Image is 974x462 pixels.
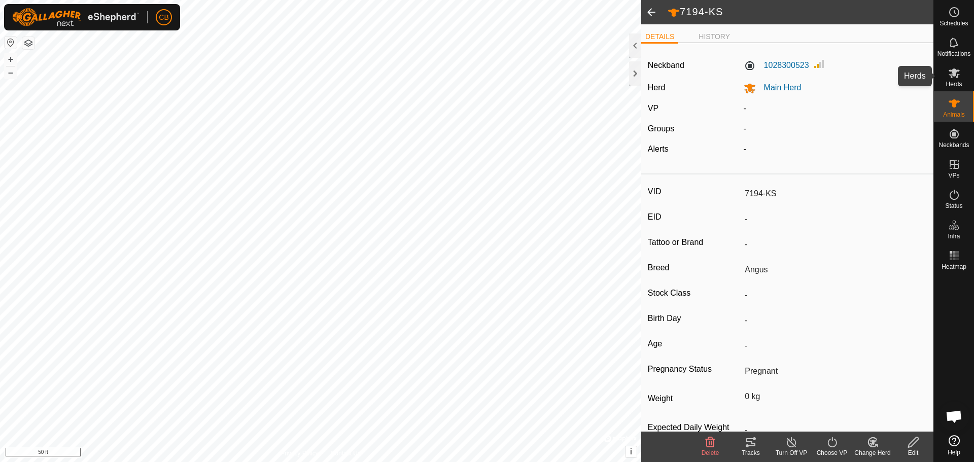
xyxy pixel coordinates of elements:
[648,363,741,376] label: Pregnancy Status
[934,431,974,459] a: Help
[648,261,741,274] label: Breed
[756,83,802,92] span: Main Herd
[740,143,931,155] div: -
[625,446,637,457] button: i
[946,81,962,87] span: Herds
[648,421,741,446] label: Expected Daily Weight Gain
[648,145,669,153] label: Alerts
[893,448,933,457] div: Edit
[948,233,960,239] span: Infra
[22,37,34,49] button: Map Layers
[648,124,674,133] label: Groups
[630,447,632,456] span: i
[702,449,719,456] span: Delete
[813,58,825,70] img: Signal strength
[730,448,771,457] div: Tracks
[740,123,931,135] div: -
[943,112,965,118] span: Animals
[945,203,962,209] span: Status
[937,51,970,57] span: Notifications
[744,59,809,72] label: 1028300523
[648,185,741,198] label: VID
[5,37,17,49] button: Reset Map
[648,104,658,113] label: VP
[12,8,139,26] img: Gallagher Logo
[159,12,168,23] span: CB
[648,59,684,72] label: Neckband
[694,31,734,42] li: HISTORY
[648,236,741,249] label: Tattoo or Brand
[5,53,17,65] button: +
[648,388,741,409] label: Weight
[812,448,852,457] div: Choose VP
[938,142,969,148] span: Neckbands
[648,337,741,350] label: Age
[744,104,746,113] app-display-virtual-paddock-transition: -
[648,312,741,325] label: Birth Day
[940,20,968,26] span: Schedules
[331,449,361,458] a: Contact Us
[668,6,933,19] h2: 7194-KS
[5,66,17,79] button: –
[948,449,960,455] span: Help
[942,264,966,270] span: Heatmap
[648,210,741,224] label: EID
[648,83,666,92] label: Herd
[939,401,969,432] div: Open chat
[771,448,812,457] div: Turn Off VP
[648,287,741,300] label: Stock Class
[281,449,319,458] a: Privacy Policy
[641,31,678,44] li: DETAILS
[948,172,959,179] span: VPs
[852,448,893,457] div: Change Herd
